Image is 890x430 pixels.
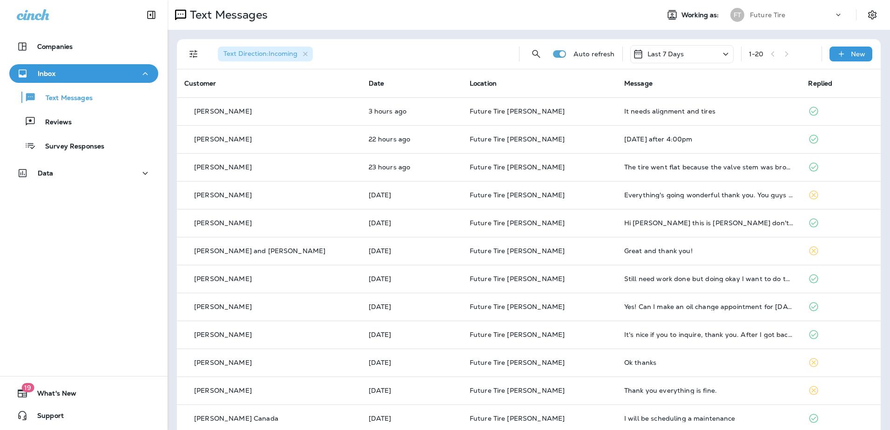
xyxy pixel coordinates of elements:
[369,191,455,199] p: Sep 23, 2025 11:49 AM
[470,330,565,339] span: Future Tire [PERSON_NAME]
[808,79,832,87] span: Replied
[28,390,76,401] span: What's New
[36,118,72,127] p: Reviews
[9,37,158,56] button: Companies
[369,247,455,255] p: Sep 23, 2025 10:33 AM
[9,87,158,107] button: Text Messages
[194,219,252,227] p: [PERSON_NAME]
[470,302,565,311] span: Future Tire [PERSON_NAME]
[750,11,786,19] p: Future Tire
[21,383,34,392] span: 19
[36,142,104,151] p: Survey Responses
[624,135,794,143] div: Friday after 4:00pm
[186,8,268,22] p: Text Messages
[624,275,794,282] div: Still need work done but doing okay I want to do the front brakes in October
[470,414,565,423] span: Future Tire [PERSON_NAME]
[194,247,325,255] p: [PERSON_NAME] and [PERSON_NAME]
[527,45,546,63] button: Search Messages
[369,415,455,422] p: Sep 21, 2025 08:22 AM
[624,191,794,199] div: Everything's going wonderful thank you. You guys are awesome.
[624,107,794,115] div: It needs alignment and tires
[730,8,744,22] div: FT
[369,275,455,282] p: Sep 23, 2025 08:25 AM
[369,303,455,310] p: Sep 22, 2025 03:13 PM
[369,331,455,338] p: Sep 22, 2025 09:44 AM
[470,275,565,283] span: Future Tire [PERSON_NAME]
[470,191,565,199] span: Future Tire [PERSON_NAME]
[369,79,384,87] span: Date
[9,112,158,131] button: Reviews
[624,331,794,338] div: It's nice if you to inquire, thank you. After I got back to California, I sold the RV, so I don't...
[194,415,278,422] p: [PERSON_NAME] Canada
[470,247,565,255] span: Future Tire [PERSON_NAME]
[369,163,455,171] p: Sep 23, 2025 01:49 PM
[470,358,565,367] span: Future Tire [PERSON_NAME]
[369,387,455,394] p: Sep 21, 2025 08:42 AM
[470,135,565,143] span: Future Tire [PERSON_NAME]
[218,47,313,61] div: Text Direction:Incoming
[194,107,252,115] p: [PERSON_NAME]
[194,303,252,310] p: [PERSON_NAME]
[9,136,158,155] button: Survey Responses
[194,275,252,282] p: [PERSON_NAME]
[184,79,216,87] span: Customer
[681,11,721,19] span: Working as:
[369,107,455,115] p: Sep 24, 2025 09:12 AM
[36,94,93,103] p: Text Messages
[624,163,794,171] div: The tire went flat because the valve stem was broken, perhaps during the mounting of the new tire...
[624,219,794,227] div: Hi Eric this is John I don't know who you are but don't ever send me another text thank you
[470,107,565,115] span: Future Tire [PERSON_NAME]
[223,49,297,58] span: Text Direction : Incoming
[9,406,158,425] button: Support
[37,43,73,50] p: Companies
[184,45,203,63] button: Filters
[624,415,794,422] div: I will be scheduling a maintenance
[194,163,252,171] p: [PERSON_NAME]
[864,7,881,23] button: Settings
[369,359,455,366] p: Sep 22, 2025 08:28 AM
[573,50,615,58] p: Auto refresh
[38,169,54,177] p: Data
[470,219,565,227] span: Future Tire [PERSON_NAME]
[9,64,158,83] button: Inbox
[194,135,252,143] p: [PERSON_NAME]
[624,387,794,394] div: Thank you everything is fine.
[138,6,164,24] button: Collapse Sidebar
[369,219,455,227] p: Sep 23, 2025 10:44 AM
[749,50,764,58] div: 1 - 20
[624,247,794,255] div: Great and thank you!
[470,79,497,87] span: Location
[624,79,653,87] span: Message
[9,164,158,182] button: Data
[851,50,865,58] p: New
[624,359,794,366] div: Ok thanks
[194,359,252,366] p: [PERSON_NAME]
[470,386,565,395] span: Future Tire [PERSON_NAME]
[194,331,252,338] p: [PERSON_NAME]
[624,303,794,310] div: Yes! Can I make an oil change appointment for Friday around 2:30? I also think my two front tires...
[194,387,252,394] p: [PERSON_NAME]
[38,70,55,77] p: Inbox
[647,50,684,58] p: Last 7 Days
[194,191,252,199] p: [PERSON_NAME]
[470,163,565,171] span: Future Tire [PERSON_NAME]
[9,384,158,403] button: 19What's New
[28,412,64,423] span: Support
[369,135,455,143] p: Sep 23, 2025 02:38 PM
